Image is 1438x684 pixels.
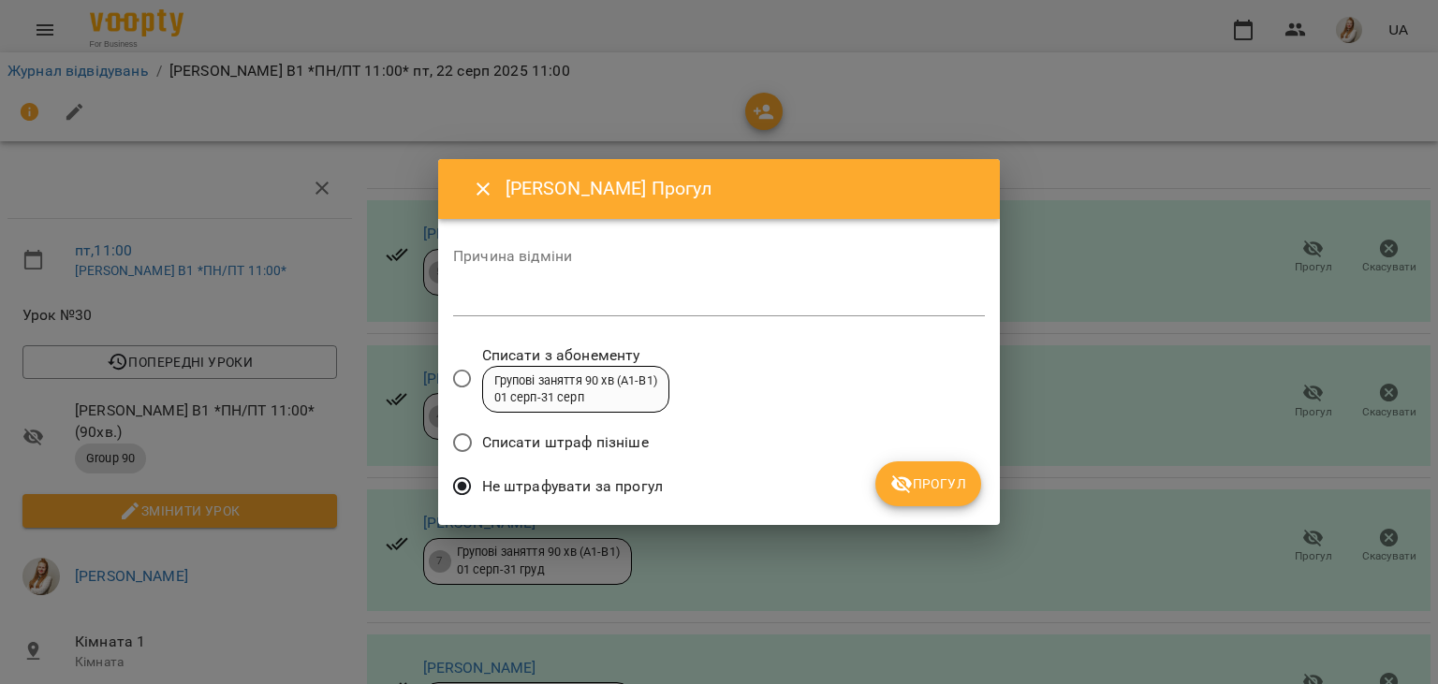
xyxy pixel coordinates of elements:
[482,431,649,454] span: Списати штраф пізніше
[890,473,966,495] span: Прогул
[461,167,506,211] button: Close
[875,461,981,506] button: Прогул
[453,249,985,264] label: Причина відміни
[482,344,669,367] span: Списати з абонементу
[494,372,657,407] div: Групові заняття 90 хв (А1-В1) 01 серп - 31 серп
[482,475,663,498] span: Не штрафувати за прогул
[506,174,977,203] h6: [PERSON_NAME] Прогул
